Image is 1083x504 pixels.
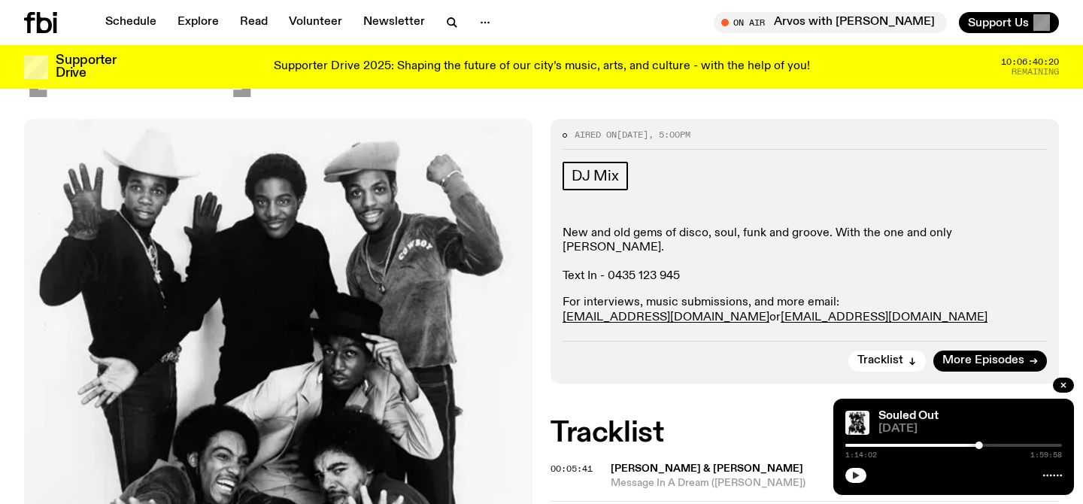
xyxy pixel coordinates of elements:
[563,226,1047,284] p: New and old gems of disco, soul, funk and groove. With the one and only [PERSON_NAME]. Text In - ...
[280,12,351,33] a: Volunteer
[563,311,769,323] a: [EMAIL_ADDRESS][DOMAIN_NAME]
[1001,58,1059,66] span: 10:06:40:20
[942,355,1024,366] span: More Episodes
[563,296,1047,324] p: For interviews, music submissions, and more email: or
[56,54,116,80] h3: Supporter Drive
[959,12,1059,33] button: Support Us
[575,129,617,141] span: Aired on
[878,424,1062,435] span: [DATE]
[714,12,947,33] button: On AirArvos with [PERSON_NAME]
[648,129,690,141] span: , 5:00pm
[24,33,254,101] span: [DATE]
[933,351,1047,372] a: More Episodes
[617,129,648,141] span: [DATE]
[231,12,277,33] a: Read
[611,463,803,474] span: [PERSON_NAME] & [PERSON_NAME]
[857,355,903,366] span: Tracklist
[551,463,593,475] span: 00:05:41
[274,60,810,74] p: Supporter Drive 2025: Shaping the future of our city’s music, arts, and culture - with the help o...
[563,162,628,190] a: DJ Mix
[611,476,1059,490] span: Message In A Dream ([PERSON_NAME])
[1030,451,1062,459] span: 1:59:58
[96,12,165,33] a: Schedule
[781,311,987,323] a: [EMAIL_ADDRESS][DOMAIN_NAME]
[845,451,877,459] span: 1:14:02
[354,12,434,33] a: Newsletter
[878,410,939,422] a: Souled Out
[1012,68,1059,76] span: Remaining
[551,420,1059,447] h2: Tracklist
[848,351,926,372] button: Tracklist
[968,16,1029,29] span: Support Us
[168,12,228,33] a: Explore
[551,465,593,473] button: 00:05:41
[572,168,619,184] span: DJ Mix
